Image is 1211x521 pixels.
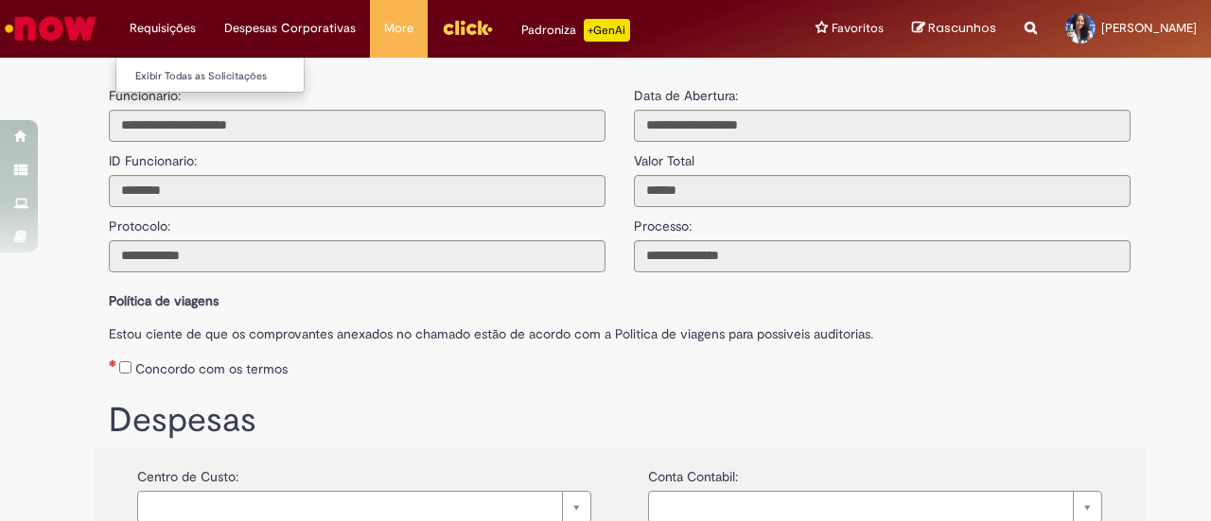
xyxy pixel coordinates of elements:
[634,142,694,170] label: Valor Total
[135,359,288,378] label: Concordo com os termos
[109,207,170,235] label: Protocolo:
[912,20,996,38] a: Rascunhos
[928,19,996,37] span: Rascunhos
[634,86,738,105] label: Data de Abertura:
[634,207,692,235] label: Processo:
[584,19,630,42] p: +GenAi
[384,19,413,38] span: More
[109,315,1131,343] label: Estou ciente de que os comprovantes anexados no chamado estão de acordo com a Politica de viagens...
[109,292,219,309] b: Política de viagens
[109,402,1131,440] h1: Despesas
[115,57,305,93] ul: Requisições
[109,142,197,170] label: ID Funcionario:
[109,86,181,105] label: Funcionario:
[1101,20,1197,36] span: [PERSON_NAME]
[137,458,238,486] label: Centro de Custo:
[130,19,196,38] span: Requisições
[648,458,738,486] label: Conta Contabil:
[442,13,493,42] img: click_logo_yellow_360x200.png
[832,19,884,38] span: Favoritos
[2,9,99,47] img: ServiceNow
[521,19,630,42] div: Padroniza
[224,19,356,38] span: Despesas Corporativas
[116,66,325,87] a: Exibir Todas as Solicitações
